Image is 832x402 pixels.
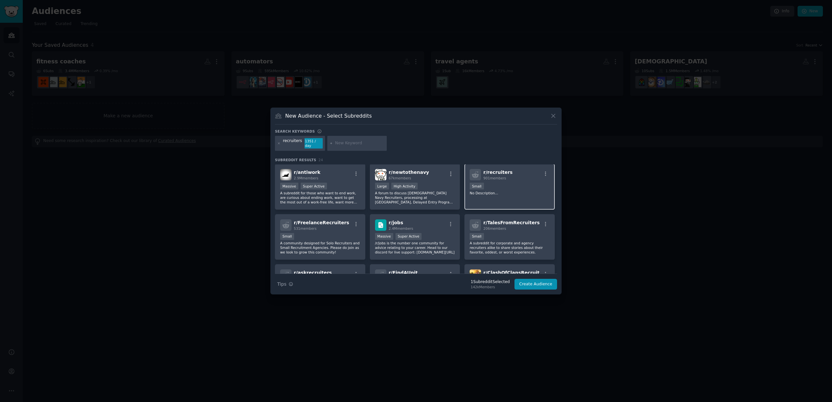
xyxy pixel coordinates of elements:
div: Massive [375,233,393,240]
span: 24 [318,158,323,162]
div: Massive [280,183,298,189]
div: Small [470,233,484,240]
p: A forum to discuss [DEMOGRAPHIC_DATA] Navy Recruiters, processing at [GEOGRAPHIC_DATA], Delayed E... [375,191,455,204]
span: 901 members [483,176,506,180]
span: r/ TalesFromRecruiters [483,220,539,225]
div: 142k Members [471,285,510,289]
img: antiwork [280,169,292,180]
span: Tips [277,281,286,288]
p: A community designed for Solo Recruiters and Small Recruitment Agencies. Please do join as we loo... [280,241,360,254]
img: ClashOfClansRecruit [470,269,481,281]
div: Super Active [396,233,422,240]
span: 531 members [294,227,317,230]
div: Small [280,233,294,240]
span: r/ newtothenavy [389,170,429,175]
button: Tips [275,279,295,290]
h3: Search keywords [275,129,315,134]
p: A subreddit for corporate and agency recruiters alike to share stories about their favorite, odde... [470,241,550,254]
img: jobs [375,219,386,231]
span: r/ ClashOfClansRecruit [483,270,539,275]
span: r/ FreelanceRecruiters [294,220,349,225]
button: Create Audience [514,279,557,290]
span: Subreddit Results [275,158,316,162]
div: Large [375,183,389,189]
span: 206 members [483,227,506,230]
div: 1351 / day [305,138,323,149]
input: New Keyword [335,140,384,146]
span: 2.9M members [294,176,318,180]
span: 2.4M members [389,227,413,230]
div: Super Active [301,183,327,189]
p: No Description... [470,191,550,195]
span: r/ jobs [389,220,403,225]
div: High Activity [391,183,418,189]
img: newtothenavy [375,169,386,180]
div: Small [470,183,484,189]
span: r/ antiwork [294,170,320,175]
span: r/ FindAUnit [389,270,418,275]
div: 1 Subreddit Selected [471,279,510,285]
p: A subreddit for those who want to end work, are curious about ending work, want to get the most o... [280,191,360,204]
h3: New Audience - Select Subreddits [285,112,372,119]
p: /r/jobs is the number one community for advice relating to your career. Head to our discord for l... [375,241,455,254]
span: 67k members [389,176,411,180]
div: recruiters [283,138,302,149]
span: r/ askrecruiters [294,270,332,275]
span: r/ recruiters [483,170,513,175]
